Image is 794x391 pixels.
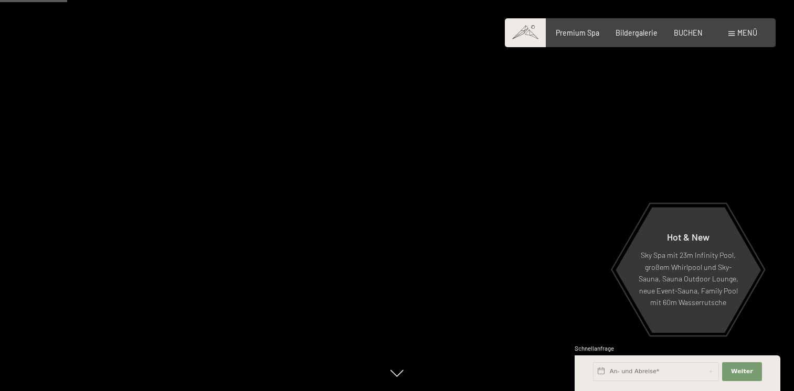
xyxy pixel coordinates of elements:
a: Premium Spa [556,28,599,37]
span: Menü [737,28,757,37]
a: BUCHEN [674,28,703,37]
span: Schnellanfrage [575,345,614,352]
button: Weiter [722,362,762,381]
span: Weiter [731,367,753,376]
p: Sky Spa mit 23m Infinity Pool, großem Whirlpool und Sky-Sauna, Sauna Outdoor Lounge, neue Event-S... [638,249,738,309]
span: Hot & New [667,231,710,243]
a: Bildergalerie [616,28,658,37]
a: Hot & New Sky Spa mit 23m Infinity Pool, großem Whirlpool und Sky-Sauna, Sauna Outdoor Lounge, ne... [615,207,761,333]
